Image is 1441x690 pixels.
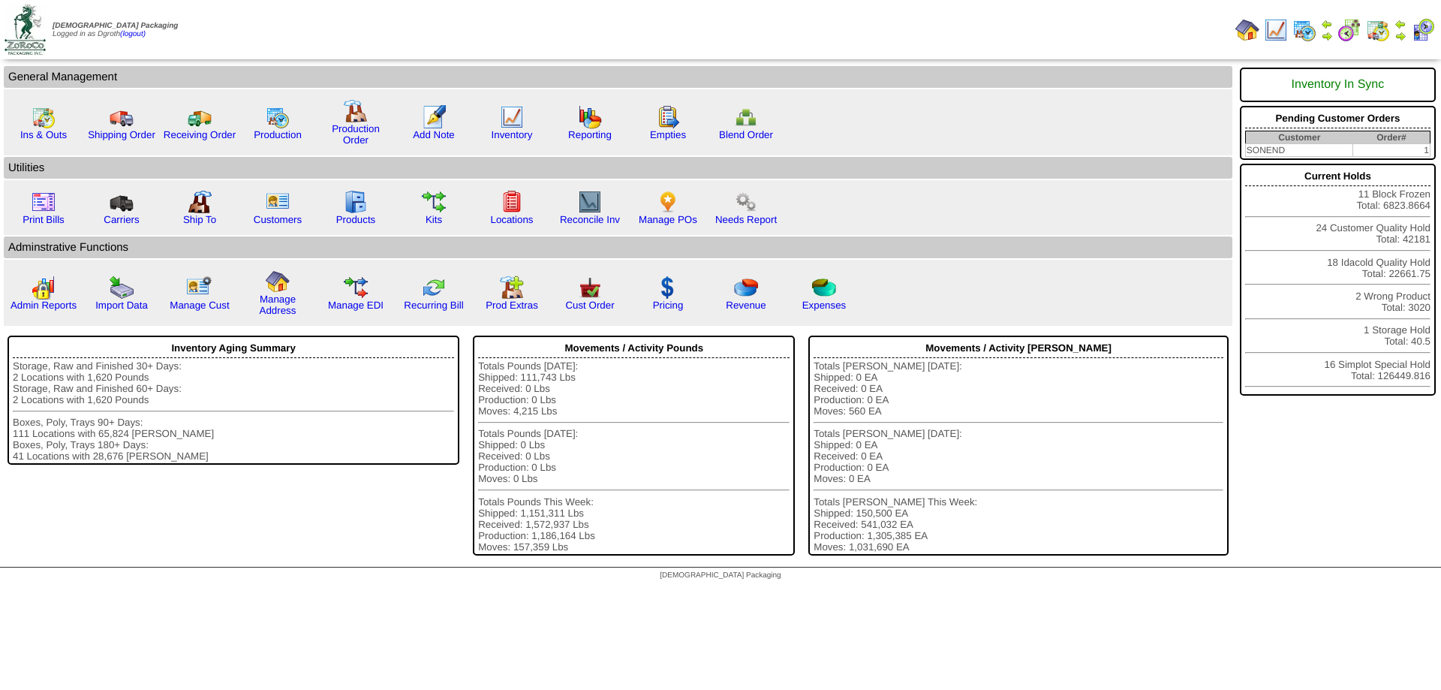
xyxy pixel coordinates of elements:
[660,571,781,580] span: [DEMOGRAPHIC_DATA] Packaging
[20,129,67,140] a: Ins & Outs
[656,276,680,300] img: dollar.gif
[422,276,446,300] img: reconcile.gif
[734,105,758,129] img: network.png
[32,276,56,300] img: graph2.png
[13,339,454,358] div: Inventory Aging Summary
[53,22,178,38] span: Logged in as Dgroth
[1321,30,1333,42] img: arrowright.gif
[578,105,602,129] img: graph.gif
[260,294,296,316] a: Manage Address
[4,237,1232,258] td: Adminstrative Functions
[344,99,368,123] img: factory.gif
[110,276,134,300] img: import.gif
[814,360,1223,553] div: Totals [PERSON_NAME] [DATE]: Shipped: 0 EA Received: 0 EA Production: 0 EA Moves: 560 EA Totals [...
[183,214,216,225] a: Ship To
[170,300,229,311] a: Manage Cust
[492,129,533,140] a: Inventory
[715,214,777,225] a: Needs Report
[88,129,155,140] a: Shipping Order
[500,276,524,300] img: prodextras.gif
[186,276,214,300] img: managecust.png
[578,190,602,214] img: line_graph2.gif
[1235,18,1259,42] img: home.gif
[4,66,1232,88] td: General Management
[266,190,290,214] img: customers.gif
[726,300,766,311] a: Revenue
[734,190,758,214] img: workflow.png
[639,214,697,225] a: Manage POs
[653,300,684,311] a: Pricing
[164,129,236,140] a: Receiving Order
[23,214,65,225] a: Print Bills
[266,270,290,294] img: home.gif
[1245,167,1430,186] div: Current Holds
[656,105,680,129] img: workorder.gif
[486,300,538,311] a: Prod Extras
[478,360,790,553] div: Totals Pounds [DATE]: Shipped: 111,743 Lbs Received: 0 Lbs Production: 0 Lbs Moves: 4,215 Lbs Tot...
[5,5,46,55] img: zoroco-logo-small.webp
[188,190,212,214] img: factory2.gif
[32,105,56,129] img: calendarinout.gif
[656,190,680,214] img: po.png
[1245,109,1430,128] div: Pending Customer Orders
[413,129,455,140] a: Add Note
[1394,18,1406,30] img: arrowleft.gif
[344,276,368,300] img: edi.gif
[560,214,620,225] a: Reconcile Inv
[1245,144,1352,157] td: SONEND
[32,190,56,214] img: invoice2.gif
[1264,18,1288,42] img: line_graph.gif
[478,339,790,358] div: Movements / Activity Pounds
[500,105,524,129] img: line_graph.gif
[1337,18,1361,42] img: calendarblend.gif
[1240,164,1436,396] div: 11 Block Frozen Total: 6823.8664 24 Customer Quality Hold Total: 42181 18 Idacold Quality Hold To...
[95,300,148,311] a: Import Data
[188,105,212,129] img: truck2.gif
[344,190,368,214] img: cabinet.gif
[266,105,290,129] img: calendarprod.gif
[565,300,614,311] a: Cust Order
[814,339,1223,358] div: Movements / Activity [PERSON_NAME]
[426,214,442,225] a: Kits
[650,129,686,140] a: Empties
[812,276,836,300] img: pie_chart2.png
[404,300,463,311] a: Recurring Bill
[568,129,612,140] a: Reporting
[104,214,139,225] a: Carriers
[110,105,134,129] img: truck.gif
[1353,131,1430,144] th: Order#
[1321,18,1333,30] img: arrowleft.gif
[734,276,758,300] img: pie_chart.png
[254,214,302,225] a: Customers
[11,300,77,311] a: Admin Reports
[53,22,178,30] span: [DEMOGRAPHIC_DATA] Packaging
[4,157,1232,179] td: Utilities
[1411,18,1435,42] img: calendarcustomer.gif
[500,190,524,214] img: locations.gif
[1353,144,1430,157] td: 1
[254,129,302,140] a: Production
[490,214,533,225] a: Locations
[1366,18,1390,42] img: calendarinout.gif
[328,300,384,311] a: Manage EDI
[802,300,847,311] a: Expenses
[332,123,380,146] a: Production Order
[1245,71,1430,99] div: Inventory In Sync
[110,190,134,214] img: truck3.gif
[422,190,446,214] img: workflow.gif
[336,214,376,225] a: Products
[422,105,446,129] img: orders.gif
[120,30,146,38] a: (logout)
[1292,18,1316,42] img: calendarprod.gif
[1245,131,1352,144] th: Customer
[13,360,454,462] div: Storage, Raw and Finished 30+ Days: 2 Locations with 1,620 Pounds Storage, Raw and Finished 60+ D...
[578,276,602,300] img: cust_order.png
[1394,30,1406,42] img: arrowright.gif
[719,129,773,140] a: Blend Order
